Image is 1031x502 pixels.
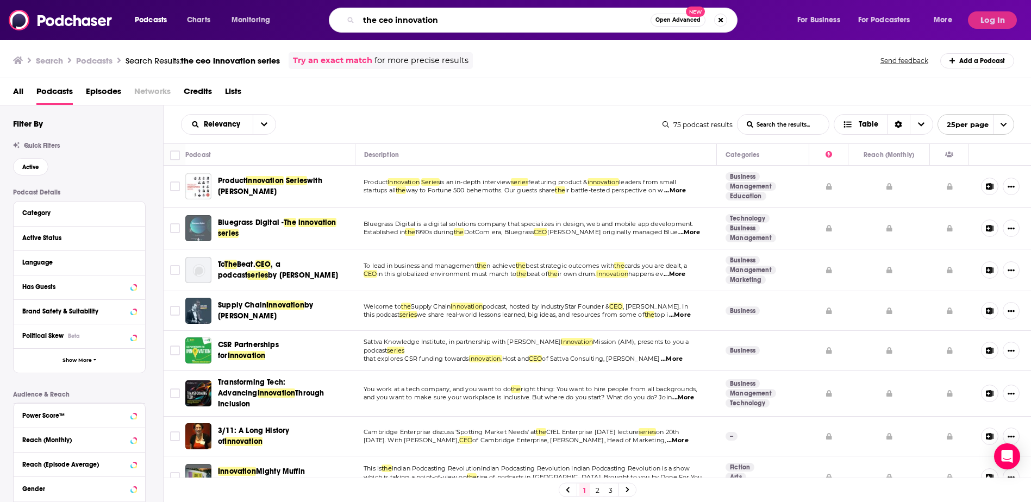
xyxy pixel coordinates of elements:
span: the [401,303,411,310]
span: and you want to make sure your workplace is inclusive. But where do you start? What do you do? Join [364,393,672,401]
span: CEO [255,260,271,269]
button: open menu [182,121,253,128]
button: Show More Button [1003,261,1020,279]
div: Category [22,209,129,217]
span: Toggle select row [170,306,180,316]
span: Series [286,176,307,185]
span: Innovation [218,467,256,476]
input: Search podcasts, credits, & more... [359,11,651,29]
div: 75 podcast results [663,121,733,129]
a: CSR Partnerships for Innovation [185,337,211,363]
a: Management [726,182,776,191]
span: To lead in business and management [364,262,477,269]
img: Bluegrass Digital - The innovation series [185,215,211,241]
span: cards you are dealt, a [624,262,688,269]
a: CSR Partnerships forInnovation [218,340,326,361]
div: Has Guests [945,148,953,161]
a: Business [726,306,760,315]
span: the [614,262,624,269]
span: the [477,262,487,269]
span: Mission (AIM), presents to you a podcast [364,338,689,354]
a: Business [726,379,760,388]
button: Show More [14,348,145,373]
span: Innovation [451,303,483,310]
span: right thing: You want to hire people from all backgrounds, [521,385,697,393]
span: You work at a tech company, and you want to do [364,385,511,393]
a: Arts [726,473,746,481]
h2: Choose List sort [181,114,276,135]
span: best strategic outcomes with [526,262,614,269]
a: Transforming Tech: Advancing Innovation Through Inclusion [185,380,211,406]
span: Series [421,178,440,186]
span: Innovation [388,178,420,186]
span: series [399,311,417,318]
span: the [405,228,415,236]
div: Sort Direction [887,115,910,134]
button: open menu [253,115,276,134]
button: Show More Button [1003,385,1020,402]
span: Toggle select row [170,388,180,398]
button: Show More Button [1003,219,1020,237]
a: Bluegrass Digital -Theinnovationseries [218,217,340,239]
img: ToTheBeat.CEO, a podcast series by David Barnes [185,257,211,283]
a: Technology [726,399,770,407]
button: Language [22,255,136,269]
button: open menu [224,11,284,29]
a: 3 [605,484,616,497]
h2: Filter By [13,118,43,129]
span: Innovation [228,351,266,360]
span: [PERSON_NAME] originally managed Blue [547,228,678,236]
a: Management [726,234,776,242]
span: the [516,270,527,278]
a: ProductInnovationSerieswith [PERSON_NAME] [218,175,340,197]
span: CEO [534,228,547,236]
span: ...More [678,228,700,237]
span: Product [218,176,246,185]
div: Beta [68,332,80,340]
span: n achieve [486,262,516,269]
a: Search Results:the ceo innovation series [126,55,280,66]
span: Monitoring [232,12,270,28]
img: Innovation Mighty Muffin Arrangers [185,464,211,490]
span: For Business [797,12,840,28]
div: Power Score [826,148,832,161]
span: Toggle select row [170,431,180,441]
span: Toggle select row [170,346,180,355]
span: Networks [134,83,171,105]
span: innovation [298,218,336,227]
a: Marketing [726,275,766,284]
button: Active [13,158,48,175]
span: innovation. [469,355,502,362]
div: Reach (Monthly) [864,148,914,161]
a: Credits [184,83,212,105]
span: the [536,428,546,436]
div: Reach (Episode Average) [22,461,127,468]
div: Brand Safety & Suitability [22,308,127,315]
span: happens ev [628,270,663,278]
span: the [548,270,558,278]
button: Gender [22,481,136,495]
a: Business [726,224,760,233]
button: Brand Safety & Suitability [22,304,136,318]
span: for more precise results [374,54,468,67]
span: top i [654,311,668,318]
button: open menu [938,114,1014,135]
span: ...More [669,311,691,319]
span: 3/11: A Long History of [218,426,289,446]
button: Category [22,206,136,219]
span: series [247,271,268,280]
span: ...More [664,270,685,279]
button: Show More Button [1003,178,1020,195]
button: Show More Button [1003,342,1020,359]
div: Open Intercom Messenger [994,443,1020,469]
span: Welcome to [364,303,401,310]
span: Innovation [596,270,628,278]
span: Sattva Knowledge Institute, in partnership with [PERSON_NAME] [364,338,561,346]
a: 1 [579,484,590,497]
span: Innovation [561,338,593,346]
a: Podchaser - Follow, Share and Rate Podcasts [9,10,113,30]
span: in this globalized environment must march to [377,270,517,278]
button: Send feedback [877,56,932,65]
div: Categories [726,148,759,161]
